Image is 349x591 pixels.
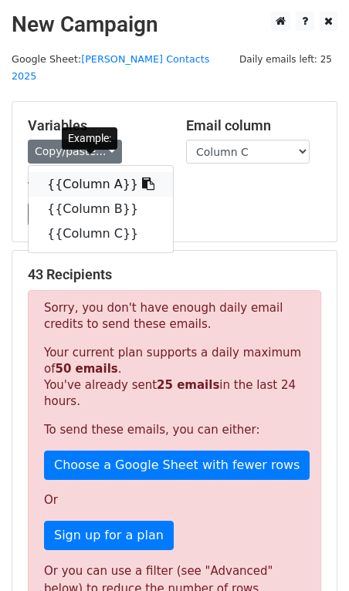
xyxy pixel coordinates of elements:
[272,517,349,591] iframe: Chat Widget
[44,422,305,438] p: To send these emails, you can either:
[12,53,209,83] small: Google Sheet:
[234,53,337,65] a: Daily emails left: 25
[62,127,117,150] div: Example:
[44,451,310,480] a: Choose a Google Sheet with fewer rows
[234,51,337,68] span: Daily emails left: 25
[44,300,305,333] p: Sorry, you don't have enough daily email credits to send these emails.
[44,492,305,508] p: Or
[55,362,117,376] strong: 50 emails
[12,12,337,38] h2: New Campaign
[28,140,122,164] a: Copy/paste...
[29,197,173,221] a: {{Column B}}
[12,53,209,83] a: [PERSON_NAME] Contacts 2025
[44,521,174,550] a: Sign up for a plan
[186,117,321,134] h5: Email column
[44,345,305,410] p: Your current plan supports a daily maximum of . You've already sent in the last 24 hours.
[28,117,163,134] h5: Variables
[157,378,219,392] strong: 25 emails
[29,172,173,197] a: {{Column A}}
[29,221,173,246] a: {{Column C}}
[28,266,321,283] h5: 43 Recipients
